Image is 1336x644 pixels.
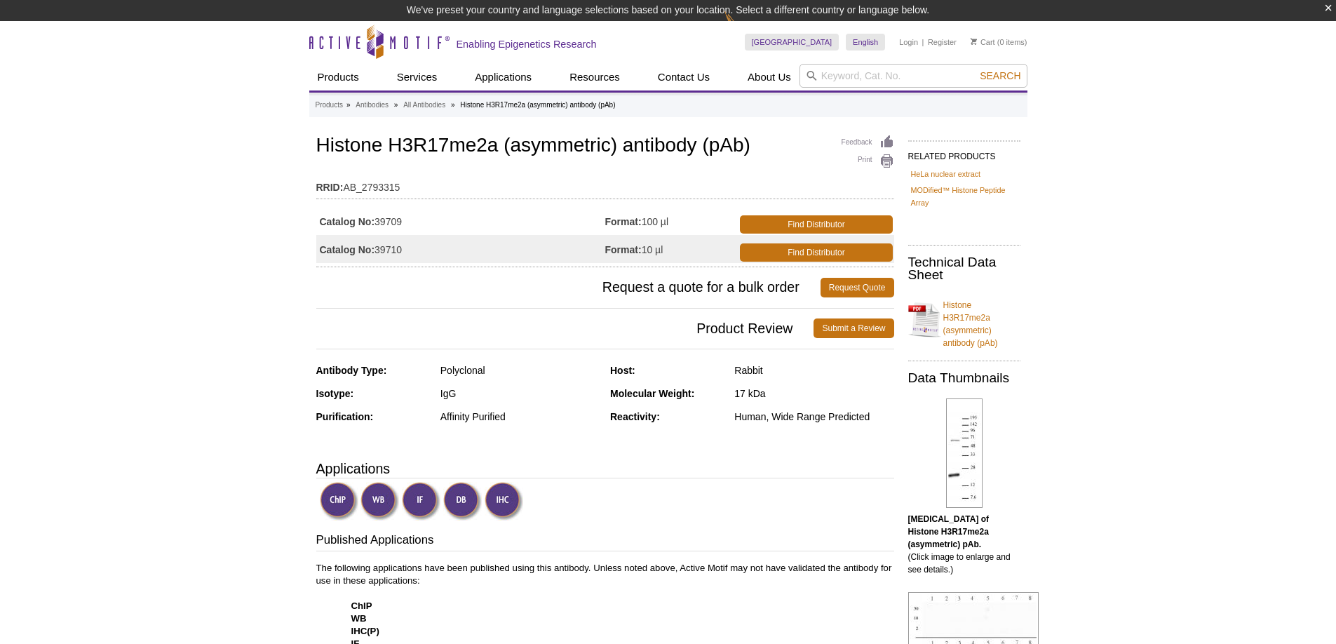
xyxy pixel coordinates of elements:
[443,482,482,521] img: Dot Blot Validated
[440,364,600,377] div: Polyclonal
[561,64,628,90] a: Resources
[346,101,351,109] li: »
[799,64,1027,88] input: Keyword, Cat. No.
[971,38,977,45] img: Your Cart
[440,410,600,423] div: Affinity Purified
[440,387,600,400] div: IgG
[605,207,738,235] td: 100 µl
[649,64,718,90] a: Contact Us
[911,184,1018,209] a: MODified™ Histone Peptide Array
[316,173,894,195] td: AB_2793315
[928,37,957,47] a: Register
[899,37,918,47] a: Login
[908,256,1020,281] h2: Technical Data Sheet
[976,69,1025,82] button: Search
[316,388,354,399] strong: Isotype:
[316,278,821,297] span: Request a quote for a bulk order
[316,365,387,376] strong: Antibody Type:
[734,387,893,400] div: 17 kDa
[842,135,894,150] a: Feedback
[610,365,635,376] strong: Host:
[971,37,995,47] a: Cart
[316,99,343,112] a: Products
[605,215,642,228] strong: Format:
[846,34,885,51] a: English
[605,235,738,263] td: 10 µl
[466,64,540,90] a: Applications
[320,215,375,228] strong: Catalog No:
[360,482,399,521] img: Western Blot Validated
[316,135,894,159] h1: Histone H3R17me2a (asymmetric) antibody (pAb)
[389,64,446,90] a: Services
[724,11,762,43] img: Change Here
[922,34,924,51] li: |
[908,513,1020,576] p: (Click image to enlarge and see details.)
[605,243,642,256] strong: Format:
[842,154,894,169] a: Print
[457,38,597,51] h2: Enabling Epigenetics Research
[734,410,893,423] div: Human, Wide Range Predicted
[351,613,367,624] strong: WB
[739,64,799,90] a: About Us
[610,411,660,422] strong: Reactivity:
[908,372,1020,384] h2: Data Thumbnails
[309,64,367,90] a: Products
[351,601,372,611] strong: ChIP
[316,458,894,479] h3: Applications
[971,34,1027,51] li: (0 items)
[403,99,445,112] a: All Antibodies
[316,181,344,194] strong: RRID:
[814,318,893,338] a: Submit a Review
[451,101,455,109] li: »
[316,532,894,551] h3: Published Applications
[316,207,605,235] td: 39709
[316,318,814,338] span: Product Review
[460,101,615,109] li: Histone H3R17me2a (asymmetric) antibody (pAb)
[320,482,358,521] img: ChIP Validated
[351,626,379,636] strong: IHC(P)
[356,99,389,112] a: Antibodies
[908,140,1020,166] h2: RELATED PRODUCTS
[946,398,983,508] img: Histone H3R17me2a (asymmetric) antibody (pAb) tested by Western blot.
[908,514,990,549] b: [MEDICAL_DATA] of Histone H3R17me2a (asymmetric) pAb.
[402,482,440,521] img: Immunofluorescence Validated
[740,243,892,262] a: Find Distributor
[610,388,694,399] strong: Molecular Weight:
[980,70,1020,81] span: Search
[394,101,398,109] li: »
[911,168,981,180] a: HeLa nuclear extract
[485,482,523,521] img: Immunohistochemistry Validated
[745,34,839,51] a: [GEOGRAPHIC_DATA]
[821,278,894,297] a: Request Quote
[740,215,892,234] a: Find Distributor
[316,411,374,422] strong: Purification:
[320,243,375,256] strong: Catalog No:
[908,290,1020,349] a: Histone H3R17me2a (asymmetric) antibody (pAb)
[734,364,893,377] div: Rabbit
[316,235,605,263] td: 39710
